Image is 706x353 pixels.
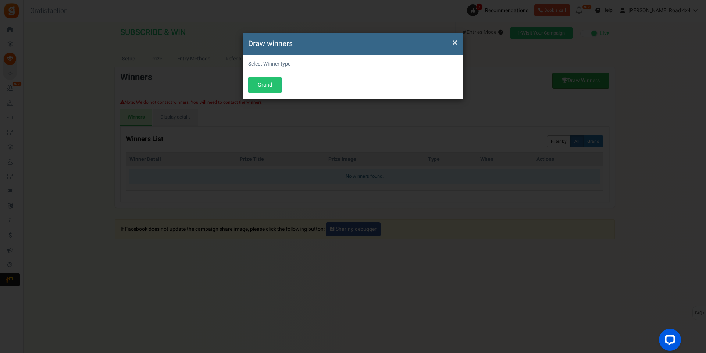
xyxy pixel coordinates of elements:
h4: Draw winners [248,39,458,49]
span: × [452,36,457,50]
button: Close [452,39,457,47]
label: Select Winner type [248,60,290,68]
button: Grand [248,77,282,93]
